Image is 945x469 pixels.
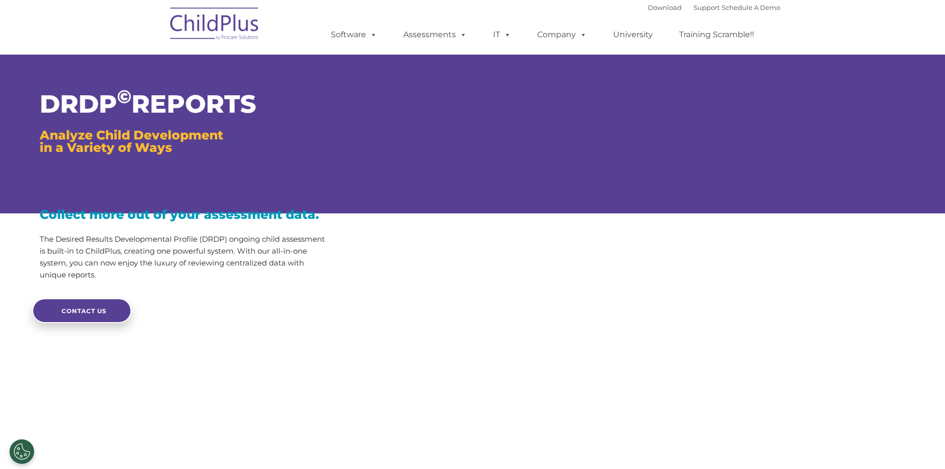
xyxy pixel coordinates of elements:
p: The Desired Results Developmental Profile (DRDP) ongoing child assessment is built-in to ChildPlu... [40,233,331,281]
h3: Collect more out of your assessment data. [40,208,331,221]
a: Schedule A Demo [722,3,780,11]
a: Software [321,25,387,45]
span: Analyze Child Development [40,128,223,142]
a: Training Scramble!! [669,25,764,45]
font: | [648,3,780,11]
a: Download [648,3,682,11]
span: CONTACT US [62,307,107,315]
h1: DRDP REPORTS [40,92,331,117]
span: in a Variety of Ways [40,140,172,155]
a: CONTACT US [32,298,131,323]
a: Company [527,25,597,45]
a: University [603,25,663,45]
a: IT [483,25,521,45]
sup: © [117,85,131,108]
a: Assessments [393,25,477,45]
img: ChildPlus by Procare Solutions [165,0,264,50]
button: Cookies Settings [9,439,34,464]
a: Support [693,3,720,11]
